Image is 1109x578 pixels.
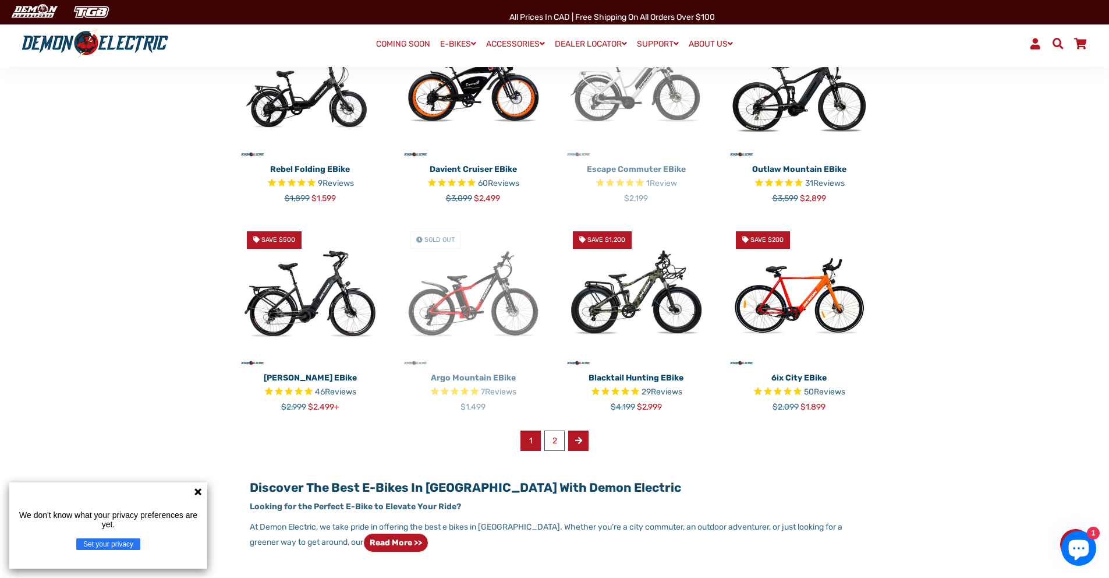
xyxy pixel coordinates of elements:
[401,372,546,384] p: Argo Mountain eBike
[587,236,625,244] span: Save $1,200
[564,163,709,175] p: Escape Commuter eBike
[401,13,546,159] a: Davient Cruiser eBike - Demon Electric Save $600
[481,387,516,397] span: 7 reviews
[401,222,546,368] img: Argo Mountain eBike - Demon Electric
[727,13,872,159] img: Outlaw Mountain eBike - Demon Electric
[474,193,500,203] span: $2,499
[773,402,799,412] span: $2,099
[238,372,383,384] p: [PERSON_NAME] eBike
[727,386,872,399] span: Rated 4.8 out of 5 stars 50 reviews
[727,222,872,368] a: 6ix City eBike - Demon Electric Save $200
[238,163,383,175] p: Rebel Folding eBike
[261,236,295,244] span: Save $500
[642,387,682,397] span: 29 reviews
[17,29,172,59] img: Demon Electric logo
[813,178,845,188] span: Reviews
[727,177,872,191] span: Rated 4.8 out of 5 stars 31 reviews
[323,178,354,188] span: Reviews
[325,387,356,397] span: Reviews
[14,510,203,529] p: We don't know what your privacy preferences are yet.
[773,193,798,203] span: $3,599
[250,521,859,552] p: At Demon Electric, we take pride in offering the best e bikes in [GEOGRAPHIC_DATA]. Whether you’r...
[544,431,565,451] a: 2
[727,163,872,175] p: Outlaw Mountain eBike
[804,387,845,397] span: 50 reviews
[637,402,662,412] span: $2,999
[401,177,546,191] span: Rated 4.8 out of 5 stars 60 reviews
[520,431,541,451] span: 1
[401,13,546,159] img: Davient Cruiser eBike - Demon Electric
[633,36,683,52] a: SUPPORT
[76,538,140,550] button: Set your privacy
[238,13,383,159] img: Rebel Folding eBike - Demon Electric
[250,480,859,495] h2: Discover the Best E-Bikes in [GEOGRAPHIC_DATA] with Demon Electric
[401,368,546,413] a: Argo Mountain eBike Rated 4.9 out of 5 stars 7 reviews $1,499
[308,402,339,412] span: $2,499+
[564,368,709,413] a: Blacktail Hunting eBike Rated 4.7 out of 5 stars 29 reviews $4,199 $2,999
[436,36,480,52] a: E-BIKES
[482,36,549,52] a: ACCESSORIES
[750,236,784,244] span: Save $200
[250,502,461,512] strong: Looking for the Perfect E-Bike to Elevate Your Ride?
[564,222,709,368] img: Blacktail Hunting eBike - Demon Electric
[805,178,845,188] span: 31 reviews
[564,372,709,384] p: Blacktail Hunting eBike
[370,538,422,548] strong: Read more >>
[238,368,383,413] a: [PERSON_NAME] eBike Rated 4.6 out of 5 stars 46 reviews $2,999 $2,499+
[446,193,472,203] span: $3,099
[685,36,737,52] a: ABOUT US
[564,13,709,159] img: Escape Commuter eBike - Demon Electric
[564,222,709,368] a: Blacktail Hunting eBike - Demon Electric Save $1,200
[281,402,306,412] span: $2,999
[727,368,872,413] a: 6ix City eBike Rated 4.8 out of 5 stars 50 reviews $2,099 $1,899
[401,222,546,368] a: Argo Mountain eBike - Demon Electric Sold Out
[646,178,677,188] span: 1 reviews
[401,159,546,205] a: Davient Cruiser eBike Rated 4.8 out of 5 stars 60 reviews $3,099 $2,499
[311,193,336,203] span: $1,599
[564,13,709,159] a: Escape Commuter eBike - Demon Electric Sold Out
[488,178,519,188] span: Reviews
[611,402,635,412] span: $4,199
[238,222,383,368] a: Tronio Commuter eBike - Demon Electric Save $500
[800,402,825,412] span: $1,899
[485,387,516,397] span: Reviews
[315,387,356,397] span: 46 reviews
[800,193,826,203] span: $2,899
[727,13,872,159] a: Outlaw Mountain eBike - Demon Electric Save $700
[564,177,709,191] span: Rated 5.0 out of 5 stars 1 reviews
[727,372,872,384] p: 6ix City eBike
[401,163,546,175] p: Davient Cruiser eBike
[650,178,677,188] span: Review
[460,402,486,412] span: $1,499
[727,222,872,368] img: 6ix City eBike - Demon Electric
[238,13,383,159] a: Rebel Folding eBike - Demon Electric Save $300
[6,2,62,22] img: Demon Electric
[564,386,709,399] span: Rated 4.7 out of 5 stars 29 reviews
[624,193,648,203] span: $2,199
[238,222,383,368] img: Tronio Commuter eBike - Demon Electric
[238,159,383,205] a: Rebel Folding eBike Rated 5.0 out of 5 stars 9 reviews $1,899 $1,599
[68,2,115,22] img: TGB Canada
[424,236,455,244] span: Sold Out
[238,177,383,191] span: Rated 5.0 out of 5 stars 9 reviews
[564,159,709,205] a: Escape Commuter eBike Rated 5.0 out of 5 stars 1 reviews $2,199
[478,178,519,188] span: 60 reviews
[401,386,546,399] span: Rated 4.9 out of 5 stars 7 reviews
[285,193,310,203] span: $1,899
[651,387,682,397] span: Reviews
[509,12,715,22] span: All Prices in CAD | Free shipping on all orders over $100
[551,36,631,52] a: DEALER LOCATOR
[318,178,354,188] span: 9 reviews
[1058,531,1100,569] inbox-online-store-chat: Shopify online store chat
[372,36,434,52] a: COMING SOON
[238,386,383,399] span: Rated 4.6 out of 5 stars 46 reviews
[814,387,845,397] span: Reviews
[727,159,872,205] a: Outlaw Mountain eBike Rated 4.8 out of 5 stars 31 reviews $3,599 $2,899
